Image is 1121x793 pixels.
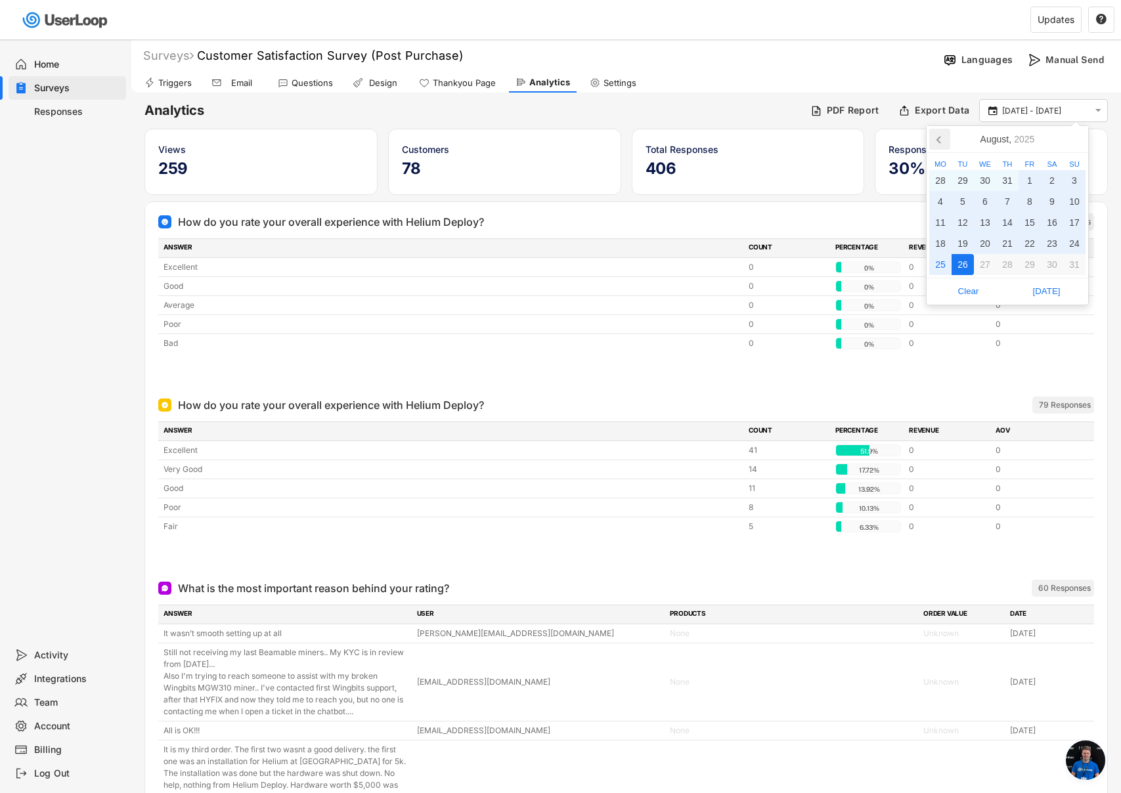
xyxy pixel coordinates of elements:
[749,502,827,513] div: 8
[161,218,169,226] img: CSAT
[292,77,333,89] div: Questions
[952,161,974,168] div: Tu
[164,463,741,475] div: Very Good
[34,82,121,95] div: Surveys
[749,521,827,532] div: 5
[417,676,663,688] div: [EMAIL_ADDRESS][DOMAIN_NAME]
[961,54,1013,66] div: Languages
[34,649,121,662] div: Activity
[158,77,192,89] div: Triggers
[1019,233,1041,254] div: 22
[839,319,899,331] div: 0%
[1019,212,1041,233] div: 15
[34,697,121,709] div: Team
[1092,105,1104,116] button: 
[164,609,409,620] div: ANSWER
[749,261,827,273] div: 0
[1063,191,1086,212] div: 10
[164,444,741,456] div: Excellent
[996,318,1074,330] div: 0
[604,77,636,89] div: Settings
[839,281,899,293] div: 0%
[835,425,901,437] div: PERCENTAGE
[749,242,827,254] div: COUNT
[909,280,988,292] div: 0
[164,502,741,513] div: Poor
[417,609,663,620] div: USER
[1041,254,1063,275] div: 30
[1010,725,1089,737] div: [DATE]
[1045,54,1111,66] div: Manual Send
[34,106,121,118] div: Responses
[996,444,1074,456] div: 0
[952,233,974,254] div: 19
[1007,281,1086,302] button: [DATE]
[749,280,827,292] div: 0
[827,104,879,116] div: PDF Report
[164,628,409,639] div: It wasn’t smooth setting up at all
[225,77,258,89] div: Email
[670,609,915,620] div: PRODUCTS
[1063,161,1086,168] div: Su
[923,628,1002,639] div: Unknown
[144,102,801,119] h6: Analytics
[996,170,1019,191] div: 31
[1041,161,1063,168] div: Sa
[1095,14,1107,26] button: 
[670,725,915,737] div: None
[996,521,1074,532] div: 0
[909,482,988,494] div: 0
[34,767,121,780] div: Log Out
[164,482,741,494] div: Good
[34,58,121,71] div: Home
[909,337,988,349] div: 0
[929,233,952,254] div: 18
[839,521,899,533] div: 6.33%
[996,299,1074,311] div: 0
[839,483,899,495] div: 13.92%
[20,7,112,33] img: userloop-logo-01.svg
[996,191,1019,212] div: 7
[915,104,969,116] div: Export Data
[839,338,899,350] div: 0%
[178,397,484,413] div: How do you rate your overall experience with Helium Deploy?
[996,212,1019,233] div: 14
[1010,609,1089,620] div: DATE
[1041,212,1063,233] div: 16
[996,482,1074,494] div: 0
[974,191,996,212] div: 6
[164,299,741,311] div: Average
[158,142,364,156] div: Views
[909,299,988,311] div: 0
[1038,15,1074,24] div: Updates
[1066,740,1105,780] a: Open chat
[164,725,409,737] div: All is OK!!!
[929,254,952,275] div: 25
[366,77,399,89] div: Design
[749,318,827,330] div: 0
[164,261,741,273] div: Excellent
[1096,13,1107,25] text: 
[909,463,988,475] div: 0
[164,318,741,330] div: Poor
[975,129,1040,150] div: August,
[1002,104,1089,118] input: Select Date Range
[974,212,996,233] div: 13
[164,242,741,254] div: ANSWER
[749,463,827,475] div: 14
[164,337,741,349] div: Bad
[923,609,1002,620] div: ORDER VALUE
[996,254,1019,275] div: 28
[161,401,169,409] img: Single Select
[1041,233,1063,254] div: 23
[929,212,952,233] div: 11
[417,725,663,737] div: [EMAIL_ADDRESS][DOMAIN_NAME]
[158,159,364,179] h5: 259
[974,161,996,168] div: We
[974,254,996,275] div: 27
[952,191,974,212] div: 5
[1039,400,1091,410] div: 79 Responses
[952,254,974,275] div: 26
[646,142,851,156] div: Total Responses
